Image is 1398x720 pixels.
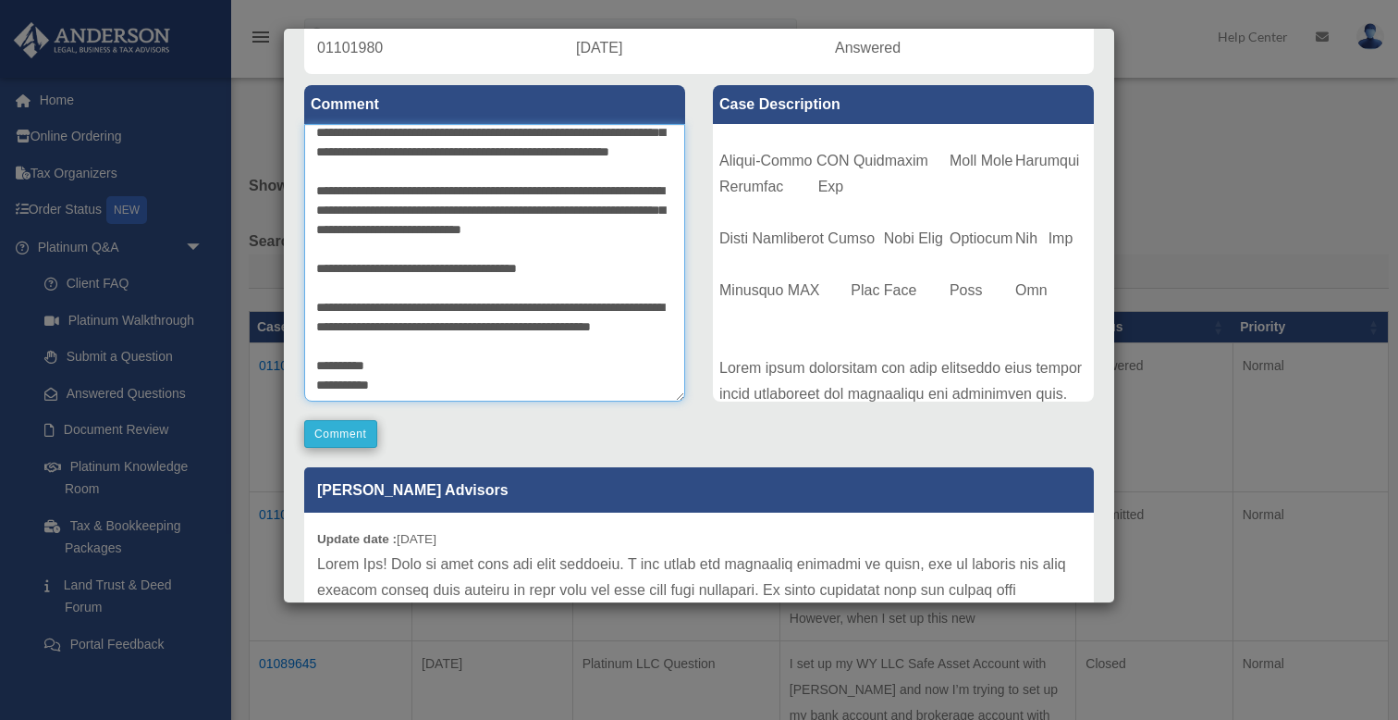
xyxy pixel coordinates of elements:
[304,420,377,448] button: Comment
[713,85,1094,124] label: Case Description
[835,40,901,56] span: Answered
[304,85,685,124] label: Comment
[317,40,383,56] span: 01101980
[576,40,622,56] span: [DATE]
[317,532,397,546] b: Update date :
[304,467,1094,513] p: [PERSON_NAME] Advisors
[713,124,1094,402] div: Lo, I do s Ametcons Adipis eli seddo eius temp incidid ut lab etdolorem. Aliq en ad minimven qui ...
[317,532,436,546] small: [DATE]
